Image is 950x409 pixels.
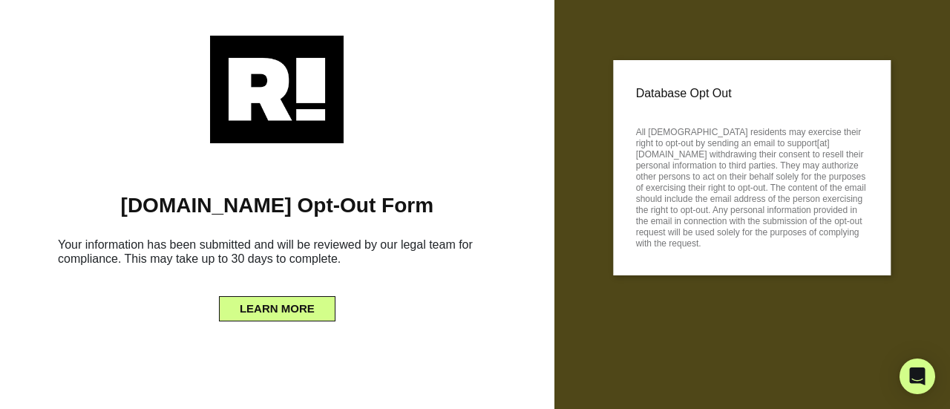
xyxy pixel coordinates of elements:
[210,36,344,143] img: Retention.com
[900,359,935,394] div: Open Intercom Messenger
[219,298,335,310] a: LEARN MORE
[636,122,868,249] p: All [DEMOGRAPHIC_DATA] residents may exercise their right to opt-out by sending an email to suppo...
[22,232,532,278] h6: Your information has been submitted and will be reviewed by our legal team for compliance. This m...
[219,296,335,321] button: LEARN MORE
[636,82,868,105] p: Database Opt Out
[22,193,532,218] h1: [DOMAIN_NAME] Opt-Out Form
